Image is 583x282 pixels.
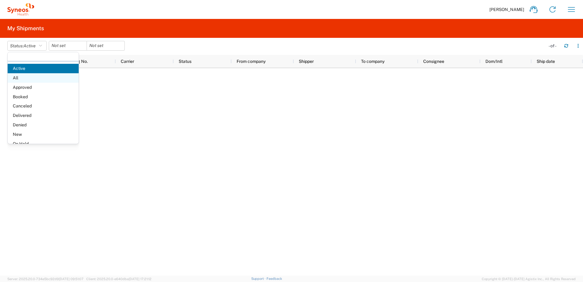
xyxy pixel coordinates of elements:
span: Status [179,59,191,64]
span: All [8,73,79,83]
a: Feedback [266,277,282,280]
span: Approved [8,83,79,92]
h2: My Shipments [7,25,44,32]
span: Denied [8,120,79,130]
span: Copyright © [DATE]-[DATE] Agistix Inc., All Rights Reserved [482,276,576,282]
span: Canceled [8,101,79,111]
span: Client: 2025.20.0-e640dba [86,277,152,281]
span: Ship date [537,59,555,64]
span: Server: 2025.20.0-734e5bc92d9 [7,277,84,281]
span: To company [361,59,384,64]
span: [DATE] 09:51:07 [59,277,84,281]
span: Carrier [121,59,134,64]
input: Not set [49,41,87,50]
span: Active [8,64,79,73]
span: Consignee [423,59,444,64]
span: Active [23,43,36,48]
span: Shipper [299,59,314,64]
input: Not set [87,41,124,50]
span: Dom/Intl [485,59,503,64]
span: New [8,130,79,139]
span: On Hold [8,139,79,149]
span: Delivered [8,111,79,120]
button: Status:Active [7,41,47,51]
div: - of - [549,43,559,49]
span: [PERSON_NAME] [489,7,524,12]
a: Support [251,277,266,280]
span: Booked [8,92,79,102]
span: [DATE] 17:21:12 [129,277,152,281]
span: From company [237,59,266,64]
